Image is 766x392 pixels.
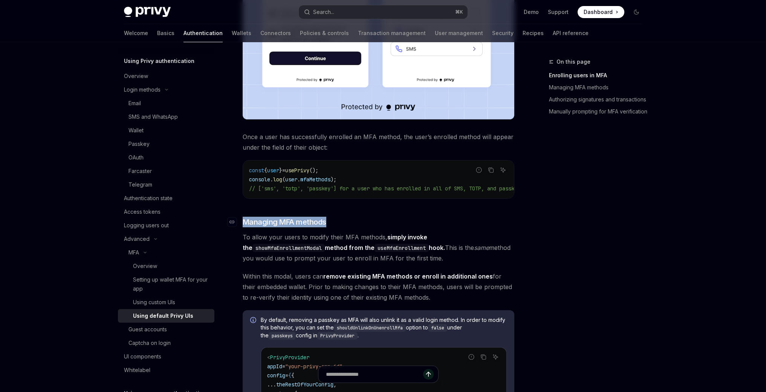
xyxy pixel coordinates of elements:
[118,232,214,246] button: Toggle Advanced section
[243,132,514,153] span: Once a user has successfully enrolled an MFA method, the user’s enrolled method will appear under...
[124,24,148,42] a: Welcome
[375,244,429,252] code: useMfaEnrollment
[252,244,325,252] code: showMfaEnrollmentModal
[133,311,193,320] div: Using default Privy UIs
[118,124,214,137] a: Wallet
[285,167,309,174] span: usePrivy
[124,366,150,375] div: Whitelabel
[118,178,214,191] a: Telegram
[124,234,150,243] div: Advanced
[549,81,648,93] a: Managing MFA methods
[118,164,214,178] a: Farcaster
[118,191,214,205] a: Authentication state
[455,9,463,15] span: ⌘ K
[300,24,349,42] a: Policies & controls
[578,6,624,18] a: Dashboard
[128,180,152,189] div: Telegram
[118,96,214,110] a: Email
[249,167,264,174] span: const
[250,317,258,325] svg: Info
[118,69,214,83] a: Overview
[118,323,214,336] a: Guest accounts
[128,338,171,348] div: Captcha on login
[124,194,173,203] div: Authentication state
[330,176,336,183] span: );
[282,176,285,183] span: (
[128,153,144,162] div: OAuth
[557,57,590,66] span: On this page
[584,8,613,16] span: Dashboard
[228,217,243,227] a: Navigate to header
[323,273,493,280] strong: remove existing MFA methods or enroll in additional ones
[466,352,476,362] button: Report incorrect code
[128,112,178,121] div: SMS and WhatsApp
[630,6,642,18] button: Toggle dark mode
[183,24,223,42] a: Authentication
[474,244,489,251] em: same
[249,176,270,183] span: console
[133,262,157,271] div: Overview
[118,296,214,309] a: Using custom UIs
[334,324,406,332] code: shouldUnlinkOnUnenrollMfa
[243,232,514,263] span: To allow your users to modify their MFA methods, This is the method you would use to prompt your ...
[124,57,194,66] h5: Using Privy authentication
[309,167,318,174] span: ();
[128,167,152,176] div: Farcaster
[435,24,483,42] a: User management
[279,167,282,174] span: }
[118,259,214,273] a: Overview
[270,354,309,361] span: PrivyProvider
[128,325,167,334] div: Guest accounts
[524,8,539,16] a: Demo
[118,350,214,363] a: UI components
[326,366,423,383] input: Ask a question...
[486,165,496,175] button: Copy the contents from the code block
[285,363,342,370] span: "your-privy-app-id"
[124,7,171,17] img: dark logo
[273,176,282,183] span: log
[282,167,285,174] span: =
[118,273,214,296] a: Setting up wallet MFA for your app
[264,167,267,174] span: {
[128,99,141,108] div: Email
[118,246,214,259] button: Toggle MFA section
[423,369,434,380] button: Send message
[118,151,214,164] a: OAuth
[133,298,175,307] div: Using custom UIs
[133,275,210,293] div: Setting up wallet MFA for your app
[232,24,251,42] a: Wallets
[549,106,648,118] a: Manually prompting for MFA verification
[124,221,169,230] div: Logging users out
[260,24,291,42] a: Connectors
[491,352,500,362] button: Ask AI
[118,363,214,377] a: Whitelabel
[317,332,358,340] code: PrivyProvider
[118,110,214,124] a: SMS and WhatsApp
[285,176,297,183] span: user
[118,205,214,219] a: Access tokens
[128,126,144,135] div: Wallet
[548,8,569,16] a: Support
[118,137,214,151] a: Passkey
[498,165,508,175] button: Ask AI
[549,93,648,106] a: Authorizing signatures and transactions
[128,248,139,257] div: MFA
[124,85,161,94] div: Login methods
[267,167,279,174] span: user
[300,176,330,183] span: mfaMethods
[299,5,468,19] button: Open search
[124,352,161,361] div: UI components
[523,24,544,42] a: Recipes
[124,72,148,81] div: Overview
[479,352,488,362] button: Copy the contents from the code block
[118,309,214,323] a: Using default Privy UIs
[282,363,285,370] span: =
[118,83,214,96] button: Toggle Login methods section
[124,207,161,216] div: Access tokens
[267,363,282,370] span: appId
[128,139,150,149] div: Passkey
[157,24,174,42] a: Basics
[313,8,334,17] div: Search...
[118,219,214,232] a: Logging users out
[243,271,514,303] span: Within this modal, users can for their embedded wallet. Prior to making changes to their MFA meth...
